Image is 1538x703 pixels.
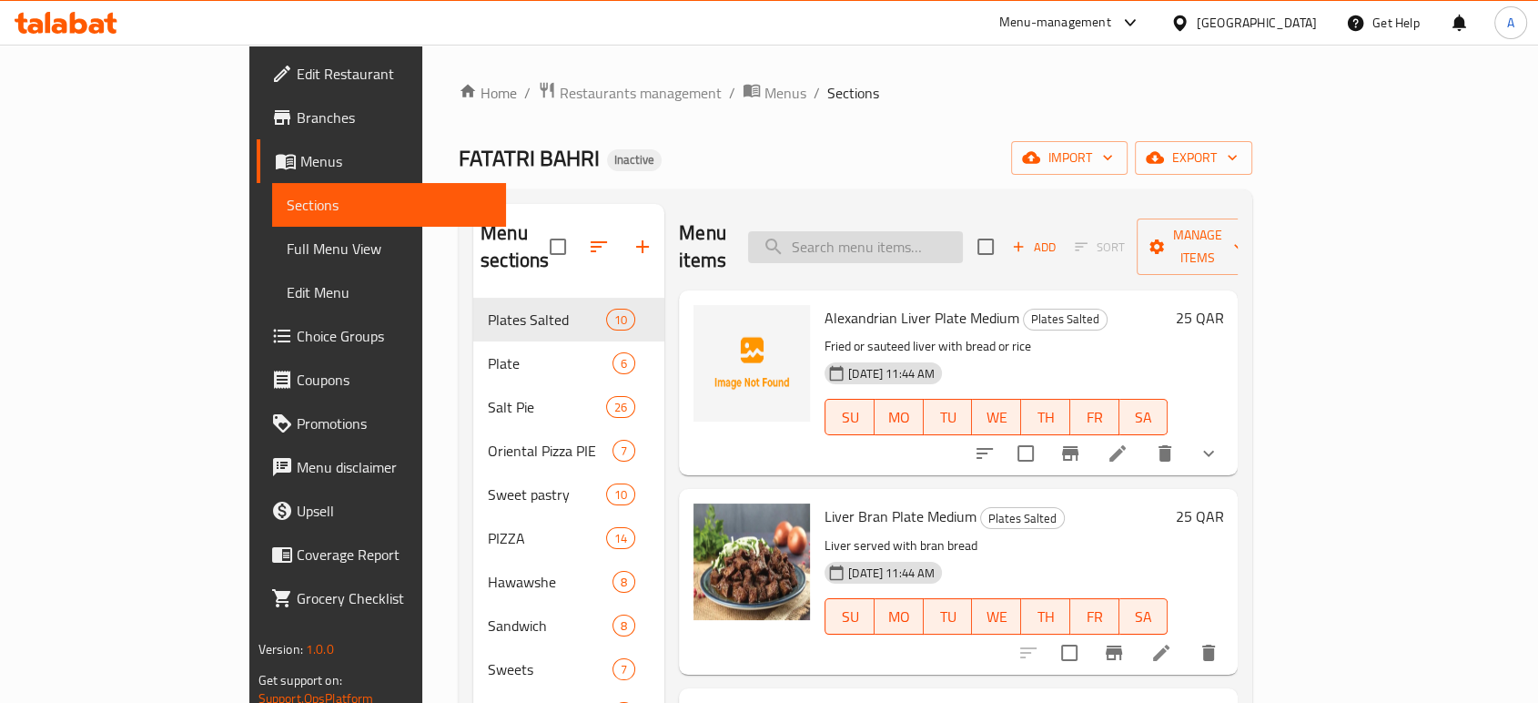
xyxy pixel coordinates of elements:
[882,604,916,630] span: MO
[612,571,635,593] div: items
[473,298,664,341] div: Plates Salted10
[257,489,506,533] a: Upsell
[981,508,1064,529] span: Plates Salted
[1127,404,1161,431] span: SA
[257,445,506,489] a: Menu disclaimer
[825,335,1168,358] p: Fried or sauteed liver with bread or rice
[963,432,1007,475] button: sort-choices
[297,587,491,609] span: Grocery Checklist
[1021,598,1070,635] button: TH
[875,598,924,635] button: MO
[607,149,662,171] div: Inactive
[488,440,612,462] span: Oriental Pizza PIE
[607,152,662,168] span: Inactive
[560,82,722,104] span: Restaurants management
[488,571,612,593] span: Hawawshe
[606,527,635,549] div: items
[825,598,875,635] button: SU
[257,358,506,402] a: Coupons
[607,311,634,329] span: 10
[841,565,942,582] span: [DATE] 11:44 AM
[473,516,664,560] div: PIZZA14
[1021,399,1070,435] button: TH
[1151,224,1244,270] span: Manage items
[1028,404,1063,431] span: TH
[1092,631,1136,675] button: Branch-specific-item
[972,399,1021,435] button: WE
[606,309,635,331] div: items
[297,107,491,128] span: Branches
[473,385,664,429] div: Salt Pie26
[825,304,1019,331] span: Alexandrian Liver Plate Medium
[1007,434,1045,473] span: Select to update
[258,637,303,661] span: Version:
[924,598,973,635] button: TU
[1143,432,1187,475] button: delete
[272,270,506,314] a: Edit Menu
[488,527,606,549] span: PIZZA
[306,637,334,661] span: 1.0.0
[1078,404,1112,431] span: FR
[488,396,606,418] span: Salt Pie
[257,402,506,445] a: Promotions
[257,96,506,139] a: Branches
[612,352,635,374] div: items
[825,535,1168,557] p: Liver served with bran bread
[297,413,491,434] span: Promotions
[300,150,491,172] span: Menus
[287,194,491,216] span: Sections
[931,604,966,630] span: TU
[748,231,963,263] input: search
[875,399,924,435] button: MO
[979,404,1014,431] span: WE
[827,82,879,104] span: Sections
[1050,634,1088,672] span: Select to update
[999,12,1111,34] div: Menu-management
[606,396,635,418] div: items
[459,81,1252,105] nav: breadcrumb
[287,281,491,303] span: Edit Menu
[693,305,810,422] img: Alexandrian Liver Plate Medium
[538,81,722,105] a: Restaurants management
[272,227,506,270] a: Full Menu View
[606,484,635,505] div: items
[1005,233,1063,261] span: Add item
[1063,233,1137,261] span: Select section first
[459,138,600,178] span: FATATRI BAHRI
[1011,141,1128,175] button: import
[488,615,612,637] div: Sandwich
[539,228,577,266] span: Select all sections
[607,486,634,504] span: 10
[1107,443,1128,464] a: Edit menu item
[488,352,612,374] span: Plate
[841,365,942,382] span: [DATE] 11:44 AM
[613,617,634,635] span: 8
[612,440,635,462] div: items
[1175,305,1223,331] h6: 25 QAR
[1135,141,1252,175] button: export
[1026,147,1113,169] span: import
[613,661,634,678] span: 7
[1078,604,1112,630] span: FR
[1048,432,1092,475] button: Branch-specific-item
[613,443,634,460] span: 7
[258,668,342,692] span: Get support on:
[612,658,635,680] div: items
[972,598,1021,635] button: WE
[931,404,966,431] span: TU
[612,615,635,637] div: items
[1187,432,1230,475] button: show more
[1198,443,1219,464] svg: Show Choices
[924,399,973,435] button: TU
[1009,237,1058,258] span: Add
[1119,598,1169,635] button: SA
[1137,219,1259,275] button: Manage items
[1175,504,1223,529] h6: 25 QAR
[1005,233,1063,261] button: Add
[524,82,531,104] li: /
[488,658,612,680] span: Sweets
